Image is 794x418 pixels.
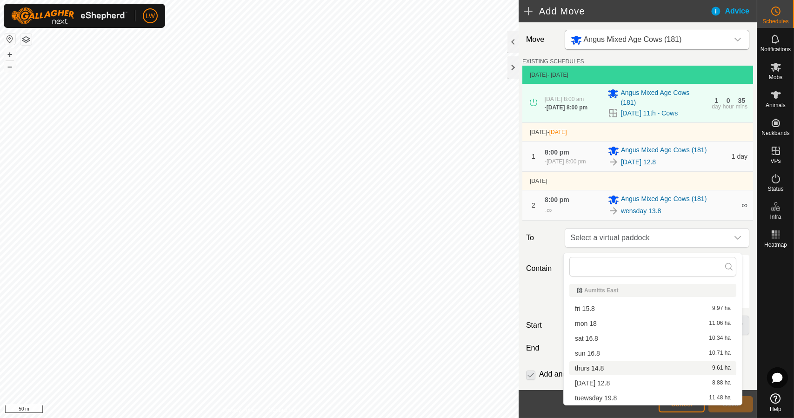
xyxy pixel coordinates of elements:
[608,205,619,216] img: To
[522,57,584,66] label: EXISTING SCHEDULES
[530,129,547,135] span: [DATE]
[621,157,656,167] a: [DATE] 12.8
[522,228,561,248] label: To
[545,148,569,156] span: 8:00 pm
[575,365,604,371] span: thurs 14.8
[621,145,707,156] span: Angus Mixed Age Cows (181)
[569,331,736,345] li: sat 16.8
[738,97,746,104] div: 35
[575,305,595,312] span: fri 15.8
[545,205,552,216] div: -
[584,35,682,43] span: Angus Mixed Age Cows (181)
[547,158,586,165] span: [DATE] 8:00 pm
[728,229,747,247] div: dropdown trigger
[522,343,561,354] label: End
[547,104,587,111] span: [DATE] 8:00 pm
[757,390,794,416] a: Help
[564,280,742,405] ul: Option List
[545,103,587,112] div: -
[766,102,786,108] span: Animals
[608,156,619,168] img: To
[761,130,789,136] span: Neckbands
[770,406,781,412] span: Help
[4,61,15,72] button: –
[736,104,747,109] div: mins
[764,242,787,248] span: Heatmap
[621,206,661,216] a: wensday 13.8
[770,158,781,164] span: VPs
[761,47,791,52] span: Notifications
[549,129,567,135] span: [DATE]
[723,104,734,109] div: hour
[4,49,15,60] button: +
[575,350,600,357] span: sun 16.8
[567,229,728,247] span: Select a virtual paddock
[732,153,747,160] span: 1 day
[709,320,731,327] span: 11.06 ha
[11,7,127,24] img: Gallagher Logo
[762,19,788,24] span: Schedules
[530,72,547,78] span: [DATE]
[575,320,597,327] span: mon 18
[728,30,747,49] div: dropdown trigger
[575,380,610,386] span: [DATE] 12.8
[4,34,15,45] button: Reset Map
[522,30,561,50] label: Move
[575,335,598,342] span: sat 16.8
[222,406,257,414] a: Privacy Policy
[522,320,561,331] label: Start
[532,202,535,209] span: 2
[727,97,730,104] div: 0
[709,335,731,342] span: 10.34 ha
[567,30,728,49] span: Angus Mixed Age Cows
[741,201,747,210] span: ∞
[569,391,736,405] li: tuewsday 19.8
[524,6,710,17] h2: Add Move
[712,305,731,312] span: 9.97 ha
[569,302,736,316] li: fri 15.8
[20,34,32,45] button: Map Layers
[712,104,721,109] div: day
[569,361,736,375] li: thurs 14.8
[530,178,547,184] span: [DATE]
[545,96,584,102] span: [DATE] 8:00 am
[268,406,296,414] a: Contact Us
[621,88,706,108] span: Angus Mixed Age Cows (181)
[547,129,567,135] span: -
[621,108,678,118] a: [DATE] 11th - Cows
[569,317,736,330] li: mon 18
[621,194,707,205] span: Angus Mixed Age Cows (181)
[547,72,568,78] span: - [DATE]
[569,346,736,360] li: sun 16.8
[712,365,731,371] span: 9.61 ha
[709,395,731,401] span: 11.48 ha
[770,214,781,220] span: Infra
[532,153,535,160] span: 1
[714,97,718,104] div: 1
[577,288,729,293] div: Aumitts East
[769,74,782,80] span: Mobs
[710,6,757,17] div: Advice
[767,186,783,192] span: Status
[522,263,561,274] label: Contain
[545,157,586,166] div: -
[539,371,636,378] label: Add another scheduled move
[709,350,731,357] span: 10.71 ha
[712,380,731,386] span: 8.88 ha
[575,395,617,401] span: tuewsday 19.8
[569,376,736,390] li: tuesday 12.8
[545,196,569,203] span: 8:00 pm
[146,11,155,21] span: LW
[547,206,552,214] span: ∞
